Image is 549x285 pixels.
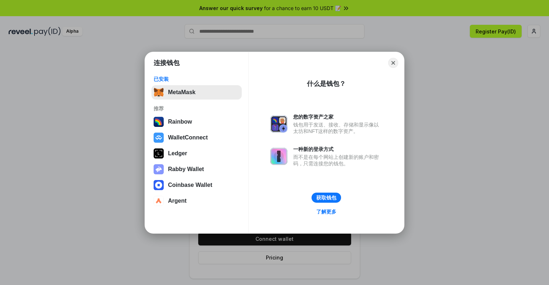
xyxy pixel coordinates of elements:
div: 您的数字资产之家 [293,114,382,120]
a: 了解更多 [312,207,341,216]
div: 一种新的登录方式 [293,146,382,152]
button: Close [388,58,398,68]
div: MetaMask [168,89,195,96]
div: 已安装 [154,76,240,82]
button: WalletConnect [151,130,242,145]
div: 获取钱包 [316,194,336,201]
button: MetaMask [151,85,242,100]
div: WalletConnect [168,134,208,141]
img: svg+xml,%3Csvg%20fill%3D%22none%22%20height%3D%2233%22%20viewBox%3D%220%200%2035%2033%22%20width%... [154,87,164,97]
div: Argent [168,198,187,204]
img: svg+xml,%3Csvg%20xmlns%3D%22http%3A%2F%2Fwww.w3.org%2F2000%2Fsvg%22%20fill%3D%22none%22%20viewBox... [270,148,287,165]
div: Rabby Wallet [168,166,204,173]
button: Argent [151,194,242,208]
img: svg+xml,%3Csvg%20width%3D%2228%22%20height%3D%2228%22%20viewBox%3D%220%200%2028%2028%22%20fill%3D... [154,133,164,143]
img: svg+xml,%3Csvg%20xmlns%3D%22http%3A%2F%2Fwww.w3.org%2F2000%2Fsvg%22%20width%3D%2228%22%20height%3... [154,148,164,158]
h1: 连接钱包 [154,59,180,67]
div: 什么是钱包？ [307,79,346,88]
button: Rainbow [151,115,242,129]
button: Ledger [151,146,242,161]
img: svg+xml,%3Csvg%20xmlns%3D%22http%3A%2F%2Fwww.w3.org%2F2000%2Fsvg%22%20fill%3D%22none%22%20viewBox... [154,164,164,174]
div: 而不是在每个网站上创建新的账户和密码，只需连接您的钱包。 [293,154,382,167]
div: Ledger [168,150,187,157]
div: Coinbase Wallet [168,182,212,188]
img: svg+xml,%3Csvg%20width%3D%22120%22%20height%3D%22120%22%20viewBox%3D%220%200%20120%20120%22%20fil... [154,117,164,127]
div: Rainbow [168,119,192,125]
img: svg+xml,%3Csvg%20xmlns%3D%22http%3A%2F%2Fwww.w3.org%2F2000%2Fsvg%22%20fill%3D%22none%22%20viewBox... [270,115,287,133]
button: Coinbase Wallet [151,178,242,192]
img: svg+xml,%3Csvg%20width%3D%2228%22%20height%3D%2228%22%20viewBox%3D%220%200%2028%2028%22%20fill%3D... [154,180,164,190]
div: 钱包用于发送、接收、存储和显示像以太坊和NFT这样的数字资产。 [293,121,382,134]
button: Rabby Wallet [151,162,242,176]
div: 了解更多 [316,208,336,215]
div: 推荐 [154,105,240,112]
button: 获取钱包 [312,193,341,203]
img: svg+xml,%3Csvg%20width%3D%2228%22%20height%3D%2228%22%20viewBox%3D%220%200%2028%2028%22%20fill%3D... [154,196,164,206]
